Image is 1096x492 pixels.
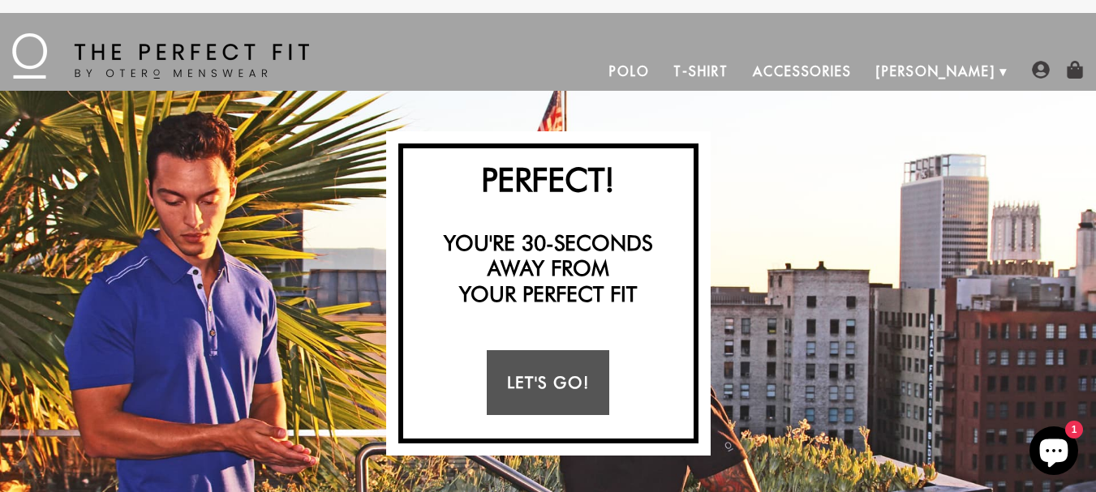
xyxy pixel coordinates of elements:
[1032,61,1050,79] img: user-account-icon.png
[741,52,864,91] a: Accessories
[1025,426,1083,479] inbox-online-store-chat: Shopify online store chat
[12,33,309,79] img: The Perfect Fit - by Otero Menswear - Logo
[864,52,1008,91] a: [PERSON_NAME]
[1066,61,1084,79] img: shopping-bag-icon.png
[411,230,686,306] h3: You're 30-seconds away from your perfect fit
[487,350,609,415] a: Let's Go!
[661,52,740,91] a: T-Shirt
[411,160,686,199] h2: Perfect!
[597,52,662,91] a: Polo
